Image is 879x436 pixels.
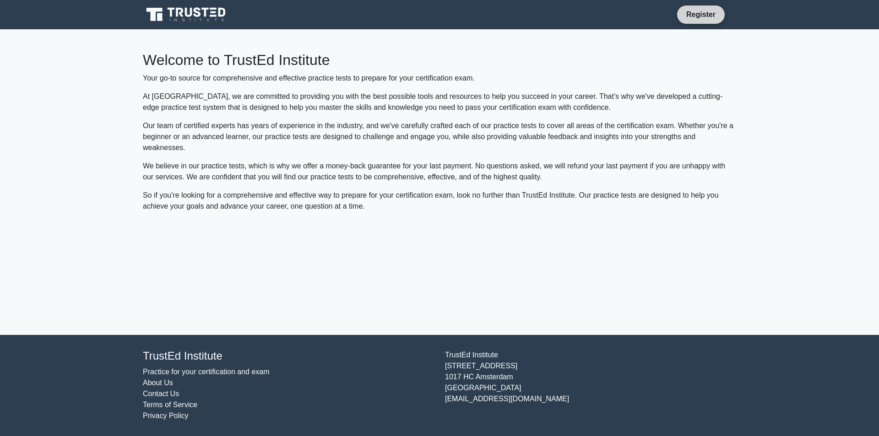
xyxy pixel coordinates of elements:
h2: Welcome to TrustEd Institute [143,51,736,69]
p: At [GEOGRAPHIC_DATA], we are committed to providing you with the best possible tools and resource... [143,91,736,113]
p: Your go-to source for comprehensive and effective practice tests to prepare for your certificatio... [143,73,736,84]
a: Register [681,9,721,20]
a: Practice for your certification and exam [143,368,270,376]
a: About Us [143,379,173,387]
h4: TrustEd Institute [143,350,434,363]
p: Our team of certified experts has years of experience in the industry, and we've carefully crafte... [143,120,736,153]
p: We believe in our practice tests, which is why we offer a money-back guarantee for your last paym... [143,161,736,183]
div: TrustEd Institute [STREET_ADDRESS] 1017 HC Amsterdam [GEOGRAPHIC_DATA] [EMAIL_ADDRESS][DOMAIN_NAME] [439,350,742,421]
p: So if you're looking for a comprehensive and effective way to prepare for your certification exam... [143,190,736,212]
a: Terms of Service [143,401,197,409]
a: Contact Us [143,390,179,398]
a: Privacy Policy [143,412,189,420]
